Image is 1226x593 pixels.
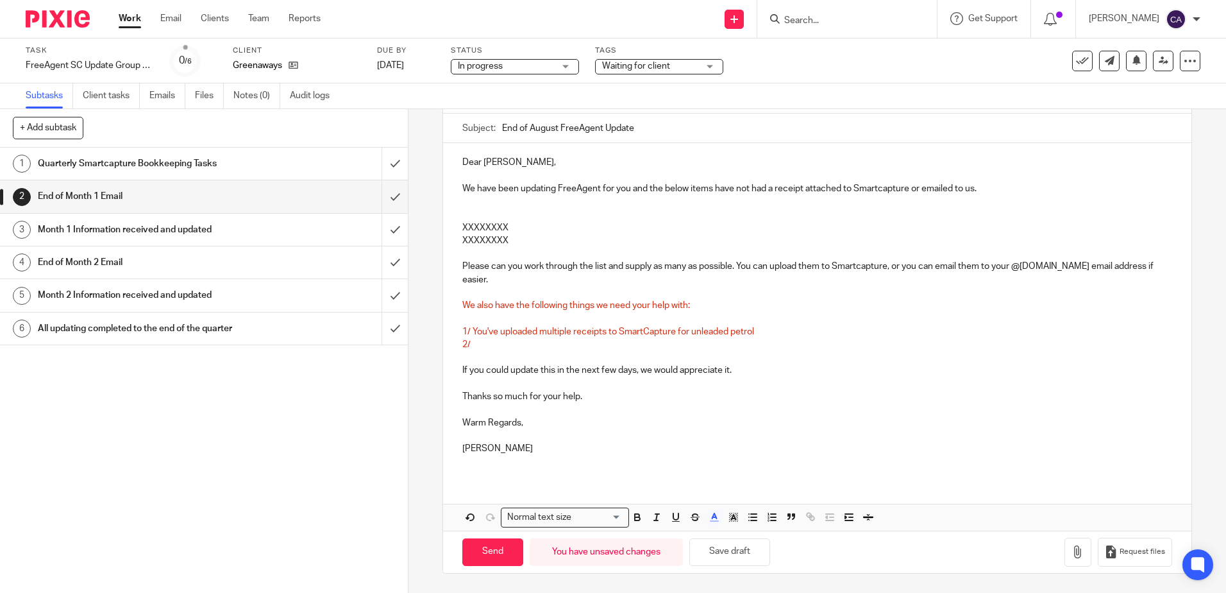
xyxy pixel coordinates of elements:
label: Subject: [462,122,496,135]
p: We have been updating FreeAgent for you and the below items have not had a receipt attached to Sm... [462,182,1171,195]
a: Client tasks [83,83,140,108]
div: 4 [13,254,31,271]
span: 2/ [462,340,471,349]
label: Task [26,46,154,56]
a: Clients [201,12,229,25]
span: Get Support [968,14,1018,23]
p: Greenaways [233,59,282,72]
span: In progress [458,62,503,71]
h1: Quarterly Smartcapture Bookkeeping Tasks [38,154,258,173]
p: XXXXXXXX [462,234,1171,247]
p: XXXXXXXX [462,221,1171,234]
p: [PERSON_NAME] [462,442,1171,455]
h1: All updating completed to the end of the quarter [38,319,258,338]
a: Email [160,12,181,25]
label: Tags [595,46,723,56]
h1: End of Month 2 Email [38,253,258,272]
input: Search [783,15,898,27]
p: [PERSON_NAME] [1089,12,1159,25]
div: 5 [13,287,31,305]
span: [DATE] [377,61,404,70]
img: Pixie [26,10,90,28]
p: Warm Regards, [462,417,1171,429]
label: Client [233,46,361,56]
a: Audit logs [290,83,339,108]
label: Status [451,46,579,56]
p: Dear [PERSON_NAME], [462,156,1171,169]
h1: Month 2 Information received and updated [38,286,258,305]
label: Due by [377,46,435,56]
a: Notes (0) [233,83,280,108]
div: FreeAgent SC Update Group 3 - [DATE] - [DATE] [26,59,154,72]
button: Request files [1098,538,1172,567]
button: Save draft [689,538,770,566]
input: Send [462,538,523,566]
a: Files [195,83,224,108]
a: Emails [149,83,185,108]
div: 6 [13,320,31,338]
span: We also have the following things we need your help with: [462,301,690,310]
div: 1 [13,155,31,173]
a: Subtasks [26,83,73,108]
span: Request files [1120,547,1165,557]
div: 0 [179,53,192,68]
p: Thanks so much for your help. [462,390,1171,403]
img: svg%3E [1166,9,1186,30]
h1: End of Month 1 Email [38,187,258,206]
div: Search for option [501,508,629,528]
a: Team [248,12,269,25]
div: FreeAgent SC Update Group 3 - June - Aug, 2025 [26,59,154,72]
p: Please can you work through the list and supply as many as possible. You can upload them to Smart... [462,260,1171,286]
div: You have unsaved changes [530,538,683,566]
div: 3 [13,221,31,239]
h1: Month 1 Information received and updated [38,220,258,239]
div: 2 [13,188,31,206]
span: Normal text size [504,511,574,524]
input: Search for option [575,511,621,524]
a: Reports [289,12,321,25]
span: Waiting for client [602,62,670,71]
span: 1/ You've uploaded multiple receipts to SmartCapture for unleaded petrol [462,327,754,336]
a: Work [119,12,141,25]
p: If you could update this in the next few days, we would appreciate it. [462,364,1171,377]
button: + Add subtask [13,117,83,139]
small: /6 [185,58,192,65]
